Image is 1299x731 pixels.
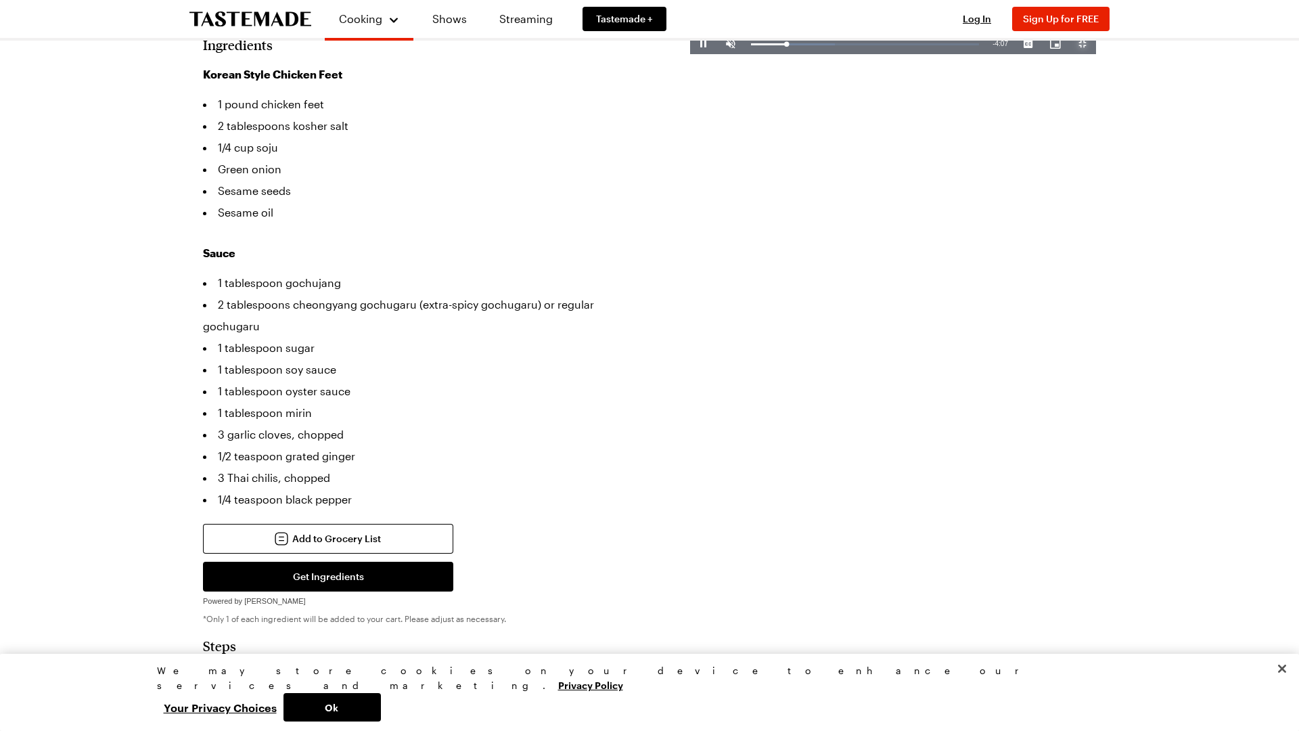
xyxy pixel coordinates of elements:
[203,424,649,445] li: 3 garlic cloves, chopped
[203,402,649,424] li: 1 tablespoon mirin
[596,12,653,26] span: Tastemade +
[751,43,979,45] div: Progress Bar
[189,12,311,27] a: To Tastemade Home Page
[1015,34,1042,54] button: Captions
[203,467,649,489] li: 3 Thai chilis, chopped
[963,13,991,24] span: Log In
[292,532,381,546] span: Add to Grocery List
[203,562,453,592] button: Get Ingredients
[203,37,273,53] h2: Ingredients
[203,180,649,202] li: Sesame seeds
[203,202,649,223] li: Sesame oil
[203,489,649,510] li: 1/4 teaspoon black pepper
[157,693,283,722] button: Your Privacy Choices
[203,337,649,359] li: 1 tablespoon sugar
[203,613,649,624] p: *Only 1 of each ingredient will be added to your cart. Please adjust as necessary.
[1069,34,1096,54] button: Exit Fullscreen
[690,34,717,54] button: Pause
[950,12,1004,26] button: Log In
[995,40,1008,47] span: 4:07
[203,524,453,554] button: Add to Grocery List
[1023,13,1099,24] span: Sign Up for FREE
[203,380,649,402] li: 1 tablespoon oyster sauce
[203,272,649,294] li: 1 tablespoon gochujang
[203,158,649,180] li: Green onion
[203,445,649,467] li: 1/2 teaspoon grated ginger
[203,359,649,380] li: 1 tablespoon soy sauce
[283,693,381,722] button: Ok
[339,12,382,25] span: Cooking
[558,678,623,691] a: More information about your privacy, opens in a new tab
[203,115,649,137] li: 2 tablespoons kosher salt
[1267,654,1297,684] button: Close
[338,5,400,32] button: Cooking
[203,66,649,83] h3: Korean Style Chicken Feet
[993,40,995,47] span: -
[1042,34,1069,54] button: Picture-in-Picture
[203,245,649,261] h3: Sauce
[157,663,1131,693] div: We may store cookies on your device to enhance our services and marketing.
[203,593,306,606] a: Powered by [PERSON_NAME]
[717,34,744,54] button: Unmute
[1012,7,1110,31] button: Sign Up for FREE
[203,638,649,654] h2: Steps
[203,93,649,115] li: 1 pound chicken feet
[583,7,666,31] a: Tastemade +
[157,663,1131,722] div: Privacy
[203,294,649,337] li: 2 tablespoons cheongyang gochugaru (extra-spicy gochugaru) or regular gochugaru
[203,597,306,605] span: Powered by [PERSON_NAME]
[203,137,649,158] li: 1/4 cup soju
